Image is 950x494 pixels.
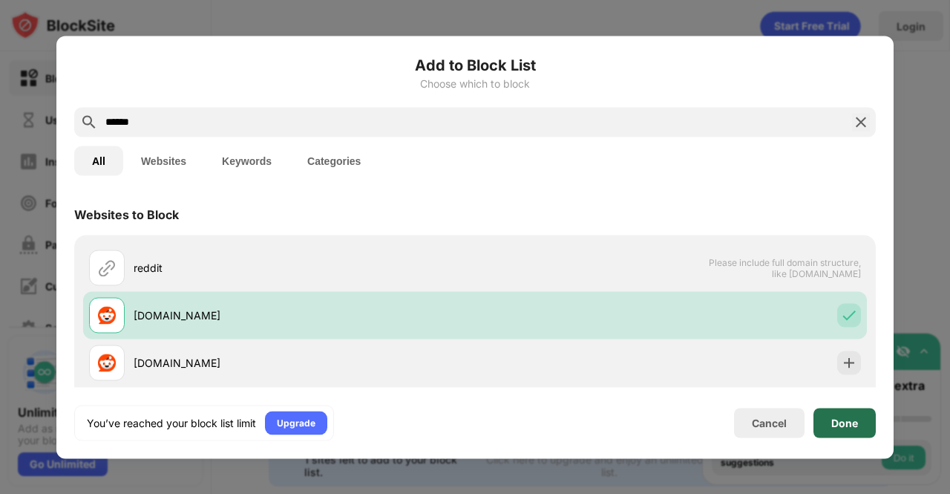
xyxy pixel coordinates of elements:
[204,146,289,175] button: Keywords
[134,260,475,276] div: reddit
[87,415,256,430] div: You’ve reached your block list limit
[98,259,116,276] img: url.svg
[752,417,787,429] div: Cancel
[134,355,475,371] div: [DOMAIN_NAME]
[74,146,123,175] button: All
[277,415,315,430] div: Upgrade
[80,113,98,131] img: search.svg
[74,207,179,221] div: Websites to Block
[134,308,475,323] div: [DOMAIN_NAME]
[74,53,876,76] h6: Add to Block List
[708,256,861,279] span: Please include full domain structure, like [DOMAIN_NAME]
[98,306,116,324] img: favicons
[123,146,204,175] button: Websites
[98,354,116,371] img: favicons
[831,417,858,429] div: Done
[74,77,876,89] div: Choose which to block
[852,113,870,131] img: search-close
[289,146,379,175] button: Categories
